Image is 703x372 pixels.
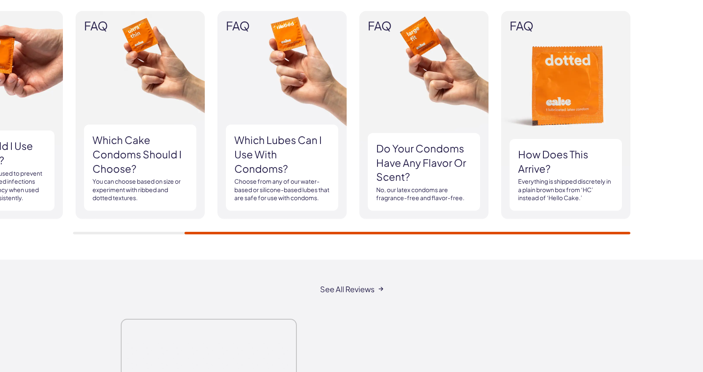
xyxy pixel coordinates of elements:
[92,177,188,202] p: You can choose based on size or experiment with ribbed and dotted textures.
[234,177,330,202] p: Choose from any of our water-based or silicone-based lubes that are safe for use with condoms.
[510,19,622,33] span: FAQ
[518,147,613,176] h3: How does this arrive?
[376,186,472,202] p: No, our latex condoms are fragrance-free and flavor-free.
[84,19,196,33] span: FAQ
[376,141,472,184] h3: Do your condoms have any flavor or scent?
[92,133,188,176] h3: Which Cake Condoms should I choose?
[226,19,338,33] span: FAQ
[368,19,480,33] span: FAQ
[320,285,383,293] a: See all reviews
[234,133,330,176] h3: Which lubes can I use with condoms?
[518,177,613,202] p: Everything is shipped discretely in a plain brown box from ‘HC’ instead of ‘Hello Cake.’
